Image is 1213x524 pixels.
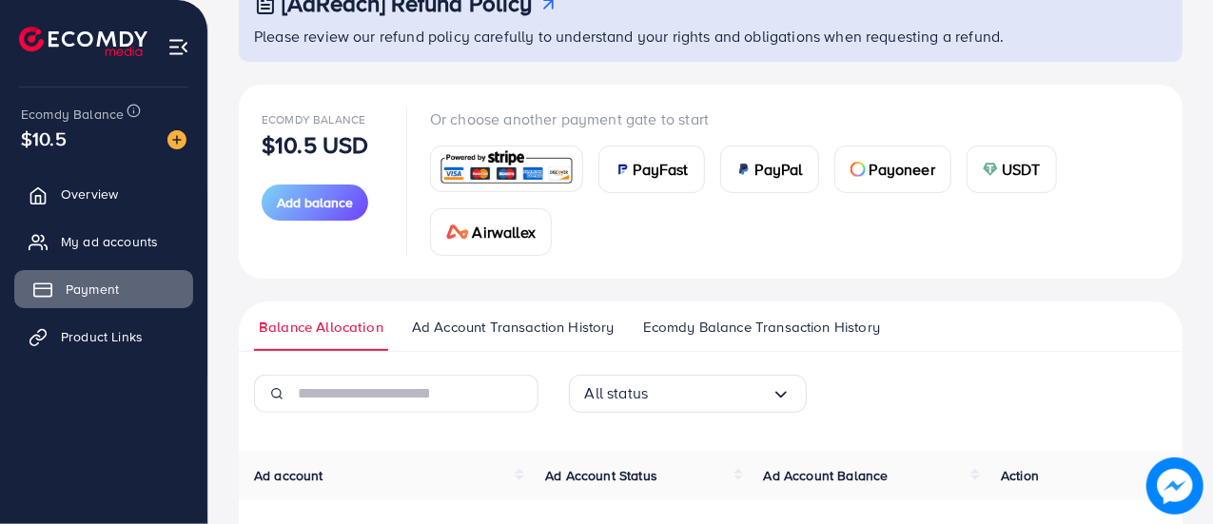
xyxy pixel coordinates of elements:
[254,466,323,485] span: Ad account
[259,317,383,338] span: Balance Allocation
[643,317,880,338] span: Ecomdy Balance Transaction History
[262,184,368,221] button: Add balance
[834,146,951,193] a: cardPayoneer
[254,25,1171,48] p: Please review our refund policy carefully to understand your rights and obligations when requesti...
[430,208,552,256] a: cardAirwallex
[1002,158,1041,181] span: USDT
[1147,458,1203,514] img: image
[437,148,577,189] img: card
[648,378,771,408] input: Search for option
[634,158,689,181] span: PayFast
[755,158,803,181] span: PayPal
[446,224,469,240] img: card
[1001,466,1039,485] span: Action
[14,270,193,308] a: Payment
[585,378,649,408] span: All status
[851,162,866,177] img: card
[21,105,124,124] span: Ecomdy Balance
[430,146,583,192] a: card
[412,317,615,338] span: Ad Account Transaction History
[14,175,193,213] a: Overview
[19,27,147,56] img: logo
[14,223,193,261] a: My ad accounts
[983,162,998,177] img: card
[262,133,368,156] p: $10.5 USD
[61,184,118,204] span: Overview
[277,193,353,212] span: Add balance
[430,107,1160,130] p: Or choose another payment gate to start
[764,466,889,485] span: Ad Account Balance
[66,280,119,299] span: Payment
[21,125,67,152] span: $10.5
[262,111,365,127] span: Ecomdy Balance
[61,232,158,251] span: My ad accounts
[545,466,657,485] span: Ad Account Status
[967,146,1057,193] a: cardUSDT
[870,158,935,181] span: Payoneer
[61,327,143,346] span: Product Links
[14,318,193,356] a: Product Links
[167,36,189,58] img: menu
[167,130,186,149] img: image
[720,146,819,193] a: cardPayPal
[736,162,752,177] img: card
[569,375,807,413] div: Search for option
[473,221,536,243] span: Airwallex
[615,162,630,177] img: card
[598,146,705,193] a: cardPayFast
